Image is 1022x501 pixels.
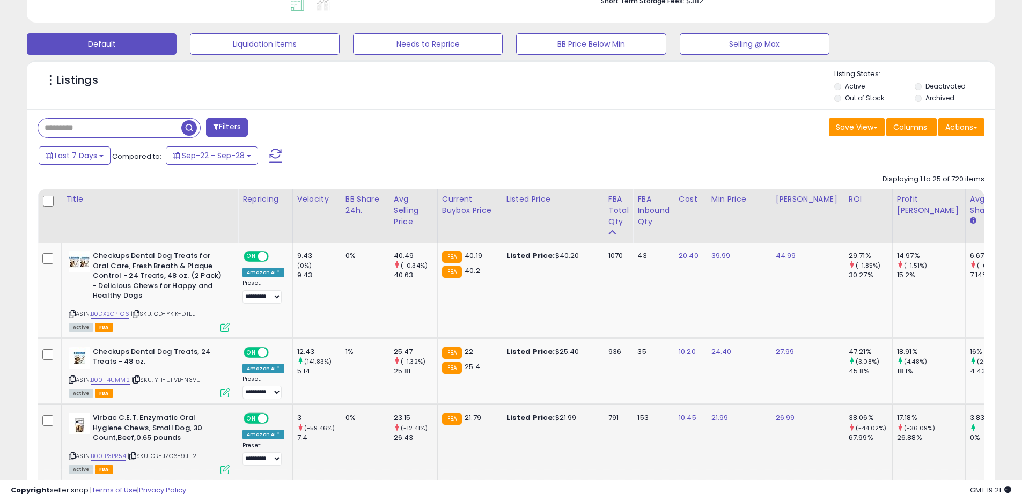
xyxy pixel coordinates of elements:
div: 26.43 [394,433,437,443]
a: B0DX2GPTC6 [91,310,129,319]
span: | SKU: CD-YKIK-DTEL [131,310,195,318]
small: Avg BB Share. [970,216,976,226]
div: ASIN: [69,251,230,330]
div: 153 [637,413,666,423]
a: 39.99 [711,251,731,261]
small: (-12.41%) [401,424,428,432]
b: Checkups Dental Dog Treats for Oral Care, Fresh Breath & Plaque Control - 24 Treats, 48 oz. (2 Pa... [93,251,223,304]
span: Sep-22 - Sep-28 [182,150,245,161]
a: Privacy Policy [139,485,186,495]
button: Selling @ Max [680,33,829,55]
div: seller snap | | [11,485,186,496]
img: 41WPNMMLcdL._SL40_.jpg [69,251,90,272]
div: Avg BB Share [970,194,1009,216]
button: Save View [829,118,885,136]
img: 41SYyLWNFUL._SL40_.jpg [69,413,90,434]
span: 25.4 [465,362,480,372]
span: 40.2 [465,266,480,276]
small: FBA [442,362,462,374]
span: Compared to: [112,151,161,161]
button: Filters [206,118,248,137]
button: BB Price Below Min [516,33,666,55]
div: Profit [PERSON_NAME] [897,194,961,216]
div: 40.63 [394,270,437,280]
small: (-6.58%) [977,261,1004,270]
span: | SKU: CR-JZO6-9JH2 [128,452,196,460]
span: All listings currently available for purchase on Amazon [69,389,93,398]
div: 0% [345,251,381,261]
a: 10.45 [679,412,696,423]
div: 7.14% [970,270,1013,280]
div: 40.49 [394,251,437,261]
button: Columns [886,118,937,136]
div: $40.20 [506,251,595,261]
a: B001T4UMM2 [91,375,130,385]
span: 40.19 [465,251,482,261]
small: (-1.32%) [401,357,425,366]
span: Last 7 Days [55,150,97,161]
span: 22 [465,347,473,357]
div: 25.81 [394,366,437,376]
div: 936 [608,347,625,357]
a: 20.40 [679,251,699,261]
span: All listings currently available for purchase on Amazon [69,323,93,332]
div: 0% [970,433,1013,443]
small: FBA [442,251,462,263]
div: ASIN: [69,347,230,397]
small: FBA [442,266,462,278]
button: Default [27,33,177,55]
small: FBA [442,347,462,359]
div: Amazon AI * [242,430,284,439]
small: FBA [442,413,462,425]
div: Amazon AI * [242,364,284,373]
div: Title [66,194,233,205]
strong: Copyright [11,485,50,495]
div: 25.47 [394,347,437,357]
span: FBA [95,465,113,474]
a: 44.99 [776,251,796,261]
div: Preset: [242,279,284,304]
a: 24.40 [711,347,732,357]
div: 29.71% [849,251,892,261]
span: ON [245,348,258,357]
b: Checkups Dental Dog Treats, 24 Treats - 48 oz. [93,347,223,370]
span: Columns [893,122,927,132]
button: Needs to Reprice [353,33,503,55]
div: 43 [637,251,666,261]
div: 4.43% [970,366,1013,376]
div: 9.43 [297,251,341,261]
span: OFF [267,252,284,261]
div: BB Share 24h. [345,194,385,216]
b: Listed Price: [506,251,555,261]
div: 3 [297,413,341,423]
small: (141.83%) [304,357,332,366]
small: (-1.51%) [904,261,927,270]
h5: Listings [57,73,98,88]
a: Terms of Use [92,485,137,495]
small: (-44.02%) [856,424,886,432]
span: FBA [95,389,113,398]
b: Virbac C.E.T. Enzymatic Oral Hygiene Chews, Small Dog, 30 Count,Beef,0.65 pounds [93,413,223,446]
small: (3.08%) [856,357,879,366]
label: Active [845,82,865,91]
small: (261.17%) [977,357,1004,366]
span: 21.79 [465,412,481,423]
div: 23.15 [394,413,437,423]
b: Listed Price: [506,347,555,357]
small: (-59.46%) [304,424,335,432]
div: Displaying 1 to 25 of 720 items [883,174,984,185]
div: 26.88% [897,433,965,443]
button: Last 7 Days [39,146,111,165]
a: 21.99 [711,412,729,423]
div: 17.18% [897,413,965,423]
div: FBA inbound Qty [637,194,670,227]
div: FBA Total Qty [608,194,629,227]
div: 1070 [608,251,625,261]
div: 0% [345,413,381,423]
label: Deactivated [925,82,966,91]
div: 5.14 [297,366,341,376]
label: Archived [925,93,954,102]
a: B001P3PR54 [91,452,126,461]
small: (4.48%) [904,357,927,366]
div: 38.06% [849,413,892,423]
